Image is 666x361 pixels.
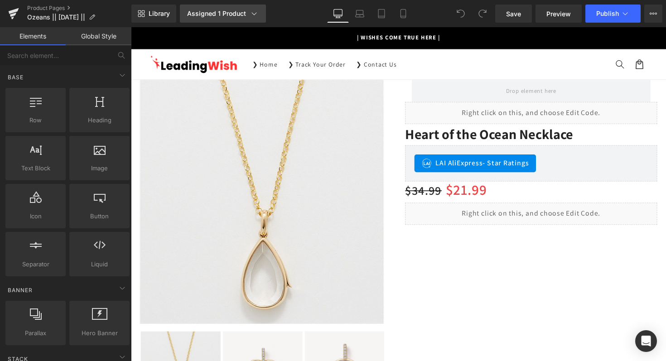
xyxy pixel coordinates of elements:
span: ❯ Track Your Order [161,34,220,42]
div: Assigned 1 Product [187,9,259,18]
img: Leading Wish [19,29,110,48]
span: Save [506,9,521,19]
span: - Star Ratings [360,135,407,144]
button: Undo [452,5,470,23]
span: Banner [7,286,34,294]
summary: Search [491,28,511,48]
span: Button [72,212,127,221]
a: Heart of the Ocean Necklace [281,101,453,119]
img: Heart of the Ocean Necklace [9,54,259,304]
span: ❯ Home [125,34,150,42]
button: Redo [473,5,492,23]
a: ❯ Home [119,29,156,48]
span: Liquid [72,260,127,269]
a: ❯ Track Your Order [155,29,225,48]
span: Row [8,116,63,125]
a: Product Pages [27,5,131,12]
span: Heading [72,116,127,125]
span: Publish [596,10,619,17]
a: New Library [131,5,176,23]
span: Image [72,164,127,173]
span: $34.99 [281,159,319,175]
div: Open Intercom Messenger [635,330,657,352]
span: $21.99 [323,154,365,180]
span: Text Block [8,164,63,173]
button: Publish [585,5,641,23]
span: ❯ Contact Us [231,34,273,42]
strong: | WISHES COME TRUE HERE | [232,7,317,14]
a: Desktop [327,5,349,23]
span: Ozeans || [DATE] || [27,14,85,21]
span: Separator [8,260,63,269]
a: Laptop [349,5,371,23]
a: ❯ Contact Us [226,29,278,48]
button: More [644,5,662,23]
a: Preview [536,5,582,23]
span: Icon [8,212,63,221]
span: Base [7,73,24,82]
span: Library [149,10,170,18]
a: Global Style [66,27,131,45]
span: Parallax [8,328,63,338]
a: Mobile [392,5,414,23]
span: Preview [546,9,571,19]
span: Hero Banner [72,328,127,338]
a: Tablet [371,5,392,23]
span: LAI AliExpress [312,134,408,145]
